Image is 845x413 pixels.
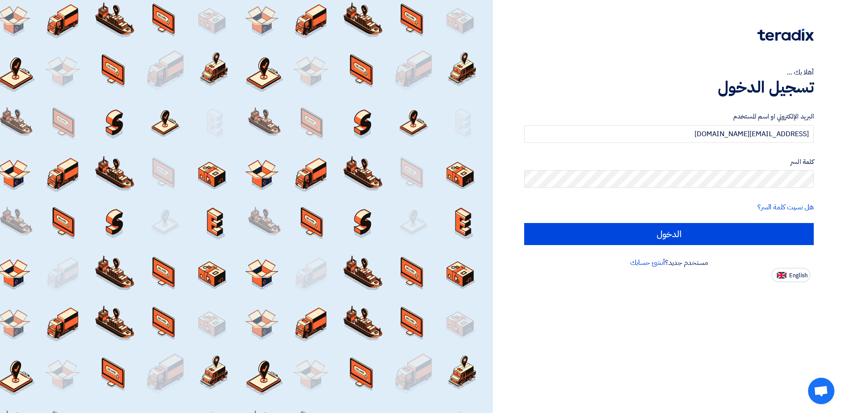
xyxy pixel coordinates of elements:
[789,272,808,279] span: English
[630,257,665,268] a: أنشئ حسابك
[777,272,786,279] img: en-US.png
[757,202,814,212] a: هل نسيت كلمة السر؟
[524,78,814,97] h1: تسجيل الدخول
[808,378,834,404] a: Open chat
[757,29,814,41] img: Teradix logo
[524,67,814,78] div: أهلا بك ...
[524,125,814,143] input: أدخل بريد العمل الإلكتروني او اسم المستخدم الخاص بك ...
[524,112,814,122] label: البريد الإلكتروني او اسم المستخدم
[524,257,814,268] div: مستخدم جديد؟
[524,223,814,245] input: الدخول
[524,157,814,167] label: كلمة السر
[772,268,810,282] button: English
